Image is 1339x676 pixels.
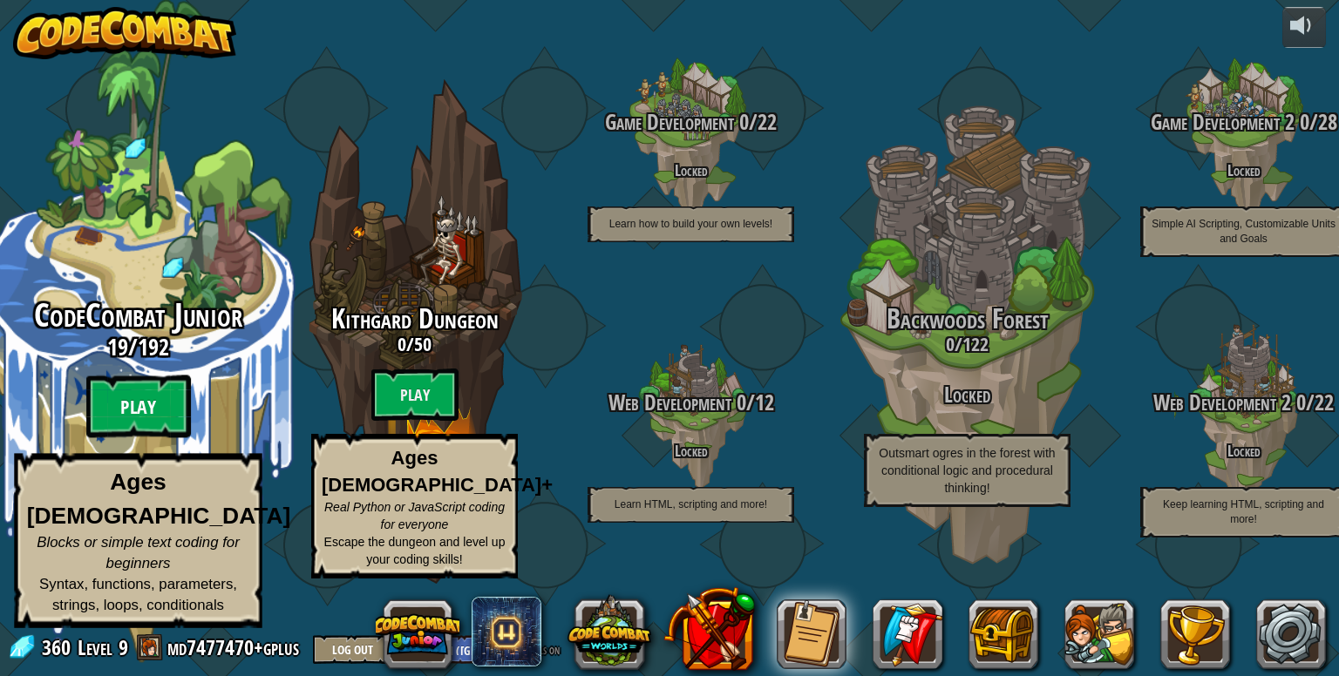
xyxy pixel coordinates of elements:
span: Level [78,633,112,662]
img: CodeCombat - Learn how to code by playing a game [13,7,236,59]
span: 0 [946,331,955,357]
span: Game Development 2 [1151,107,1295,137]
span: Outsmart ogres in the forest with conditional logic and procedural thinking! [879,446,1055,495]
span: 192 [138,331,169,362]
span: Web Development [608,388,731,417]
span: 0 [1291,388,1306,417]
button: Log Out [313,635,391,664]
span: 0 [731,388,746,417]
div: Complete previous world to unlock [276,55,553,607]
span: Real Python or JavaScript coding for everyone [324,500,505,531]
span: Kithgard Dungeon [331,300,499,337]
strong: Ages [DEMOGRAPHIC_DATA]+ [322,447,553,496]
span: 50 [414,331,432,357]
h3: / [276,334,553,355]
h3: / [553,111,829,134]
strong: Ages [DEMOGRAPHIC_DATA] [27,470,291,529]
span: 0 [1295,107,1309,137]
span: Escape the dungeon and level up your coding skills! [324,535,506,566]
span: Keep learning HTML, scripting and more! [1163,498,1324,525]
h3: / [553,391,829,415]
span: Game Development [605,107,734,137]
btn: Play [86,375,191,438]
span: Web Development 2 [1153,388,1291,417]
h4: Locked [553,443,829,459]
span: 0 [398,331,406,357]
button: Adjust volume [1282,7,1326,48]
span: 0 [734,107,749,137]
span: Syntax, functions, parameters, strings, loops, conditionals [39,576,237,613]
span: 22 [1315,388,1334,417]
span: 19 [107,331,128,362]
span: 28 [1318,107,1337,137]
span: Simple AI Scripting, Customizable Units and Goals [1152,218,1336,245]
span: Learn HTML, scripting and more! [615,498,767,510]
span: Learn how to build your own levels! [609,218,772,230]
btn: Play [371,368,459,421]
span: 9 [119,633,128,661]
span: 360 [42,633,76,661]
span: CodeCombat Junior [34,293,242,338]
h4: Locked [553,162,829,179]
span: 122 [962,331,989,357]
span: 12 [755,388,774,417]
a: md7477470+gplus [167,633,304,661]
h3: / [829,334,1105,355]
span: Backwoods Forest [887,300,1049,337]
span: Blocks or simple text coding for beginners [37,534,240,571]
h3: Locked [829,383,1105,407]
span: 22 [758,107,777,137]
